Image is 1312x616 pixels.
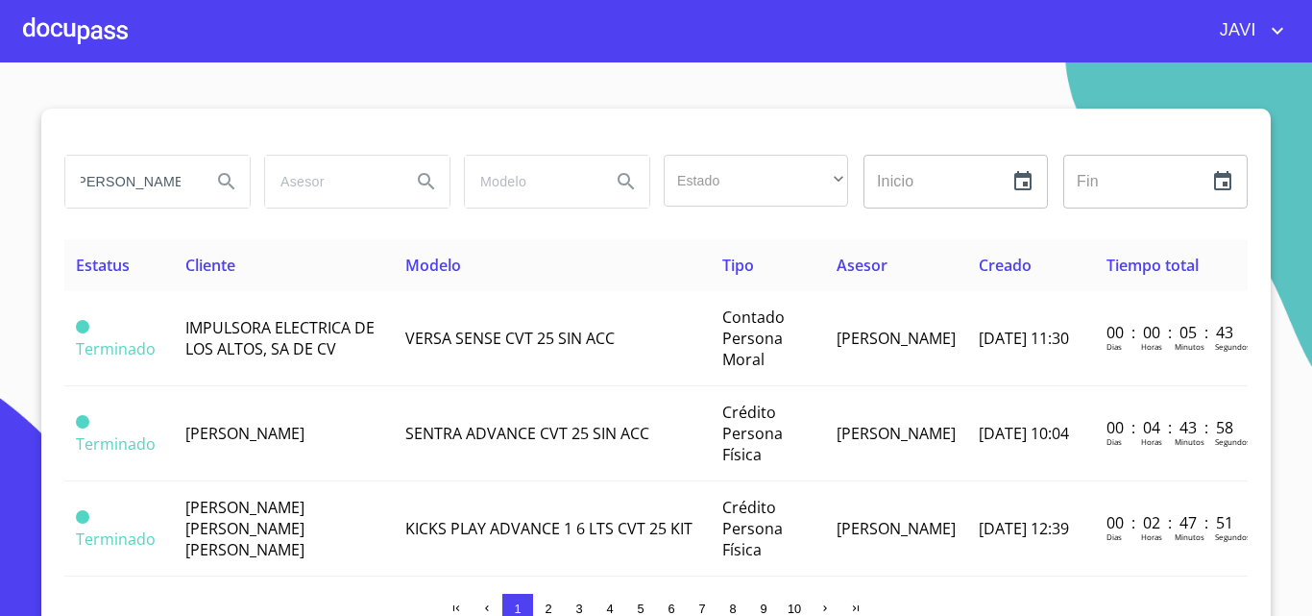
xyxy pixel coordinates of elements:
button: Search [603,159,649,205]
span: Asesor [837,255,887,276]
button: account of current user [1205,15,1289,46]
button: Search [403,159,449,205]
span: SENTRA ADVANCE CVT 25 SIN ACC [405,423,649,444]
span: Terminado [76,510,89,524]
span: Modelo [405,255,461,276]
div: ​ [664,155,848,207]
span: Terminado [76,433,156,455]
span: Estatus [76,255,130,276]
span: Crédito Persona Física [722,497,783,560]
input: search [265,156,396,208]
span: Terminado [76,529,156,550]
span: KICKS PLAY ADVANCE 1 6 LTS CVT 25 KIT [405,518,692,539]
span: 9 [760,602,766,616]
button: Search [204,159,250,205]
p: 00 : 00 : 05 : 43 [1106,322,1236,343]
span: [PERSON_NAME] [185,423,304,444]
span: Creado [979,255,1032,276]
span: [PERSON_NAME] [PERSON_NAME] [PERSON_NAME] [185,497,304,560]
p: Horas [1141,436,1162,447]
span: Cliente [185,255,235,276]
span: [PERSON_NAME] [837,518,956,539]
p: Horas [1141,531,1162,542]
span: 7 [698,602,705,616]
p: Segundos [1215,341,1251,352]
span: 3 [575,602,582,616]
span: [PERSON_NAME] [837,328,956,349]
p: Segundos [1215,531,1251,542]
p: Dias [1106,341,1122,352]
span: Crédito Persona Física [722,402,783,465]
span: [DATE] 11:30 [979,328,1069,349]
span: VERSA SENSE CVT 25 SIN ACC [405,328,615,349]
span: [DATE] 12:39 [979,518,1069,539]
p: Dias [1106,436,1122,447]
span: 5 [637,602,644,616]
p: Horas [1141,341,1162,352]
span: Terminado [76,320,89,333]
span: Contado Persona Moral [722,307,785,370]
span: 6 [668,602,674,616]
span: JAVI [1205,15,1266,46]
p: Minutos [1175,531,1204,542]
p: 00 : 04 : 43 : 58 [1106,417,1236,438]
span: Terminado [76,415,89,429]
span: 10 [788,602,801,616]
span: Terminado [76,338,156,359]
p: 00 : 02 : 47 : 51 [1106,512,1236,533]
span: 2 [545,602,551,616]
p: Minutos [1175,436,1204,447]
span: Tipo [722,255,754,276]
p: Minutos [1175,341,1204,352]
span: 4 [606,602,613,616]
input: search [65,156,196,208]
span: [DATE] 10:04 [979,423,1069,444]
span: [PERSON_NAME] [837,423,956,444]
p: Segundos [1215,436,1251,447]
span: IMPULSORA ELECTRICA DE LOS ALTOS, SA DE CV [185,317,375,359]
p: Dias [1106,531,1122,542]
span: 1 [514,602,521,616]
input: search [465,156,595,208]
span: Tiempo total [1106,255,1199,276]
span: 8 [729,602,736,616]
